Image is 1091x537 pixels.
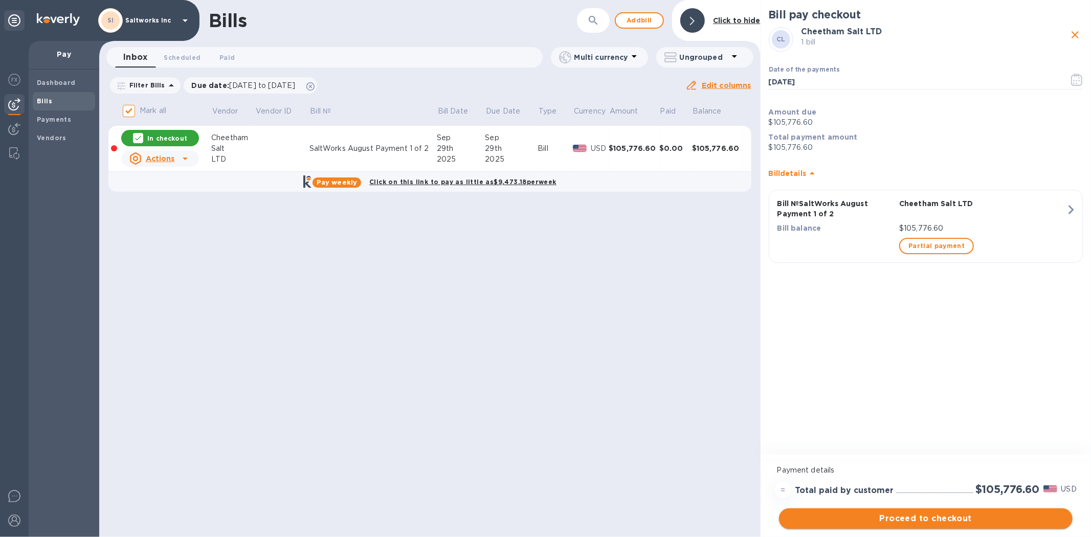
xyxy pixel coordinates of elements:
button: close [1067,27,1083,42]
span: Amount [610,106,652,117]
p: $105,776.60 [899,223,1066,234]
h1: Bills [209,10,247,31]
div: Unpin categories [4,10,25,31]
b: Amount due [769,108,817,116]
p: Currency [574,106,606,117]
div: LTD [211,154,255,165]
b: Total payment amount [769,133,858,141]
div: Cheetham [211,132,255,143]
div: Sep [485,132,538,143]
span: Proceed to checkout [787,512,1064,525]
u: Actions [146,154,175,163]
img: Foreign exchange [8,74,20,86]
img: USD [573,145,587,152]
h2: Bill pay checkout [769,8,1083,21]
b: Payments [37,116,71,123]
div: $0.00 [659,143,692,153]
span: Vendor [212,106,252,117]
div: = [775,482,791,498]
b: CL [776,35,786,43]
div: 2025 [437,154,485,165]
p: USD [591,143,609,154]
p: Filter Bills [125,81,165,89]
h2: $105,776.60 [975,483,1039,496]
p: Bill № SaltWorks August Payment 1 of 2 [777,198,895,219]
div: $105,776.60 [692,143,743,153]
span: Bill Date [438,106,481,117]
p: $105,776.60 [769,142,1083,153]
button: Proceed to checkout [779,508,1073,529]
p: Mark all [140,105,166,116]
p: 1 bill [801,37,1067,48]
p: USD [1061,484,1077,495]
b: Click to hide [713,16,761,25]
p: Bill № [310,106,331,117]
div: Bill [538,143,573,154]
span: Type [539,106,570,117]
span: Paid [660,106,689,117]
b: Cheetham Salt LTD [801,27,882,36]
div: 29th [437,143,485,154]
span: Paid [219,52,235,63]
div: Salt [211,143,255,154]
span: Scheduled [164,52,201,63]
p: Balance [693,106,721,117]
span: Inbox [123,50,147,64]
button: Addbill [615,12,664,29]
button: Partial payment [899,238,974,254]
div: Due date:[DATE] to [DATE] [184,77,318,94]
p: Bill balance [777,223,895,233]
div: Billdetails [769,157,1083,190]
b: Vendors [37,134,66,142]
span: Vendor ID [256,106,305,117]
div: 2025 [485,154,538,165]
div: 29th [485,143,538,154]
p: Vendor [212,106,238,117]
h3: Total paid by customer [795,486,894,496]
b: Bill details [769,169,806,177]
span: Bill № [310,106,344,117]
span: Due Date [486,106,533,117]
b: Bills [37,97,52,105]
p: Bill Date [438,106,468,117]
span: Balance [693,106,734,117]
p: Amount [610,106,638,117]
button: Bill №SaltWorks August Payment 1 of 2Cheetham Salt LTDBill balance$105,776.60Partial payment [769,190,1083,263]
b: Pay weekly [317,178,357,186]
p: $105,776.60 [769,117,1083,128]
b: Click on this link to pay as little as $9,473.18 per week [369,178,556,186]
p: Ungrouped [680,52,728,62]
div: SaltWorks August Payment 1 of 2 [309,143,437,154]
div: Sep [437,132,485,143]
b: Dashboard [37,79,76,86]
img: Logo [37,13,80,26]
span: Add bill [624,14,655,27]
p: Payment details [777,465,1075,476]
p: Type [539,106,557,117]
p: Vendor ID [256,106,292,117]
p: Due date : [192,80,301,91]
p: In checkout [147,134,187,143]
p: Cheetham Salt LTD [899,198,1066,209]
p: Paid [660,106,676,117]
img: USD [1043,485,1057,493]
b: SI [107,16,114,24]
p: Due Date [486,106,520,117]
p: Pay [37,49,91,59]
span: [DATE] to [DATE] [229,81,295,89]
p: Multi currency [574,52,628,62]
u: Edit columns [702,81,751,89]
label: Date of the payments [769,67,839,73]
div: $105,776.60 [609,143,659,153]
p: Saltworks Inc [125,17,176,24]
span: Partial payment [908,240,965,252]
